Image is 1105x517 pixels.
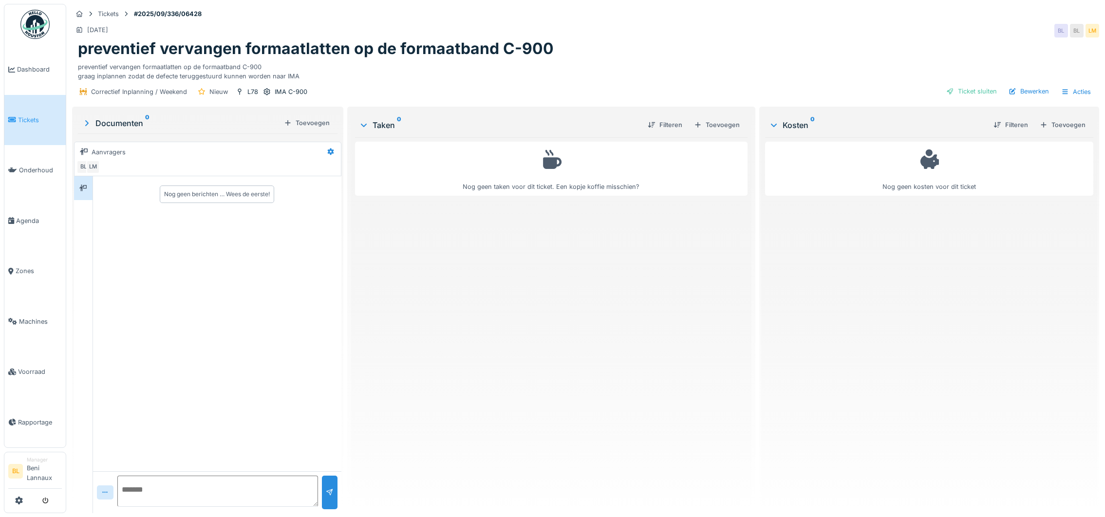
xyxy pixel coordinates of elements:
div: Toevoegen [690,118,744,131]
div: BL [1070,24,1084,37]
sup: 0 [810,119,815,131]
div: Toevoegen [280,116,334,129]
span: Tickets [18,115,62,125]
div: Correctief Inplanning / Weekend [91,87,187,96]
a: Tickets [4,95,66,146]
a: Machines [4,296,66,347]
sup: 0 [397,119,401,131]
div: preventief vervangen formaatlatten op de formaatband C-900 graag inplannen zodat de defecte terug... [78,58,1093,81]
div: Nog geen berichten … Wees de eerste! [164,190,270,199]
div: L78 [247,87,258,96]
img: Badge_color-CXgf-gQk.svg [20,10,50,39]
div: Ticket sluiten [942,85,1001,98]
div: Acties [1057,85,1095,99]
span: Voorraad [18,367,62,376]
div: Manager [27,456,62,463]
div: Bewerken [1005,85,1053,98]
a: Rapportage [4,397,66,448]
div: Filteren [990,118,1032,131]
div: Nieuw [209,87,228,96]
div: BL [76,160,90,174]
li: BL [8,464,23,479]
div: Taken [359,119,640,131]
div: LM [1086,24,1099,37]
div: IMA C-900 [275,87,307,96]
div: Aanvragers [92,148,126,157]
span: Dashboard [17,65,62,74]
div: Kosten [769,119,986,131]
div: BL [1054,24,1068,37]
a: BL ManagerBeni Lannaux [8,456,62,489]
a: Zones [4,246,66,296]
a: Onderhoud [4,145,66,196]
div: Tickets [98,9,119,18]
span: Rapportage [18,418,62,427]
a: Voorraad [4,347,66,397]
div: LM [86,160,100,174]
div: Nog geen kosten voor dit ticket [771,146,1087,191]
span: Onderhoud [19,166,62,175]
div: Toevoegen [1036,118,1089,131]
span: Zones [16,266,62,276]
div: Filteren [644,118,686,131]
span: Machines [19,317,62,326]
h1: preventief vervangen formaatlatten op de formaatband C-900 [78,39,554,58]
div: Documenten [82,117,280,129]
a: Agenda [4,196,66,246]
div: Nog geen taken voor dit ticket. Een kopje koffie misschien? [361,146,742,191]
span: Agenda [16,216,62,225]
strong: #2025/09/336/06428 [130,9,206,18]
div: [DATE] [87,25,108,35]
sup: 0 [145,117,150,129]
a: Dashboard [4,44,66,95]
li: Beni Lannaux [27,456,62,486]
